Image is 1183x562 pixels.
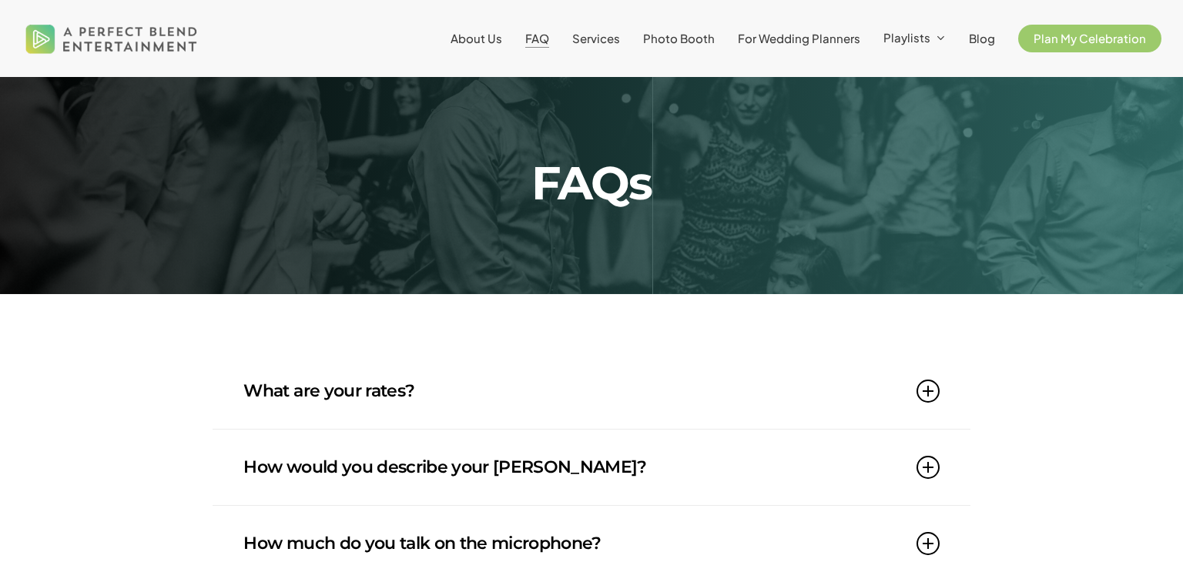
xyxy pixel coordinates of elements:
[883,30,930,45] span: Playlists
[738,31,860,45] span: For Wedding Planners
[643,32,715,45] a: Photo Booth
[572,32,620,45] a: Services
[969,32,995,45] a: Blog
[572,31,620,45] span: Services
[234,160,948,206] h2: FAQs
[451,31,502,45] span: About Us
[243,353,939,429] a: What are your rates?
[883,32,946,45] a: Playlists
[1034,31,1146,45] span: Plan My Celebration
[243,430,939,505] a: How would you describe your [PERSON_NAME]?
[738,32,860,45] a: For Wedding Planners
[1018,32,1161,45] a: Plan My Celebration
[525,31,549,45] span: FAQ
[643,31,715,45] span: Photo Booth
[525,32,549,45] a: FAQ
[451,32,502,45] a: About Us
[22,11,202,66] img: A Perfect Blend Entertainment
[969,31,995,45] span: Blog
